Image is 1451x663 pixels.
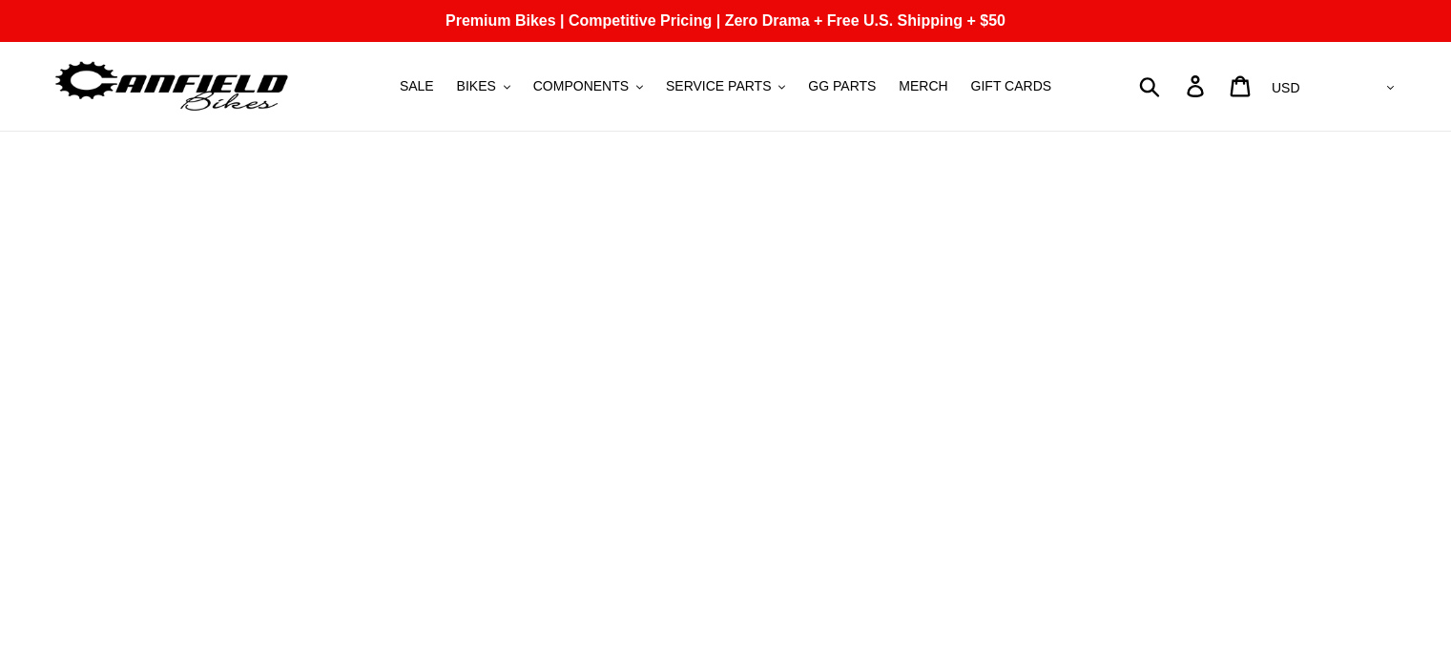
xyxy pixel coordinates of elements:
button: BIKES [447,73,520,99]
button: SERVICE PARTS [656,73,795,99]
span: COMPONENTS [533,78,629,94]
span: SERVICE PARTS [666,78,771,94]
button: COMPONENTS [524,73,653,99]
span: MERCH [899,78,947,94]
span: GG PARTS [808,78,876,94]
input: Search [1150,65,1198,107]
span: GIFT CARDS [971,78,1052,94]
span: BIKES [457,78,496,94]
span: SALE [400,78,434,94]
a: GG PARTS [798,73,885,99]
a: GIFT CARDS [962,73,1062,99]
a: SALE [390,73,444,99]
a: MERCH [889,73,957,99]
img: Canfield Bikes [52,56,291,116]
